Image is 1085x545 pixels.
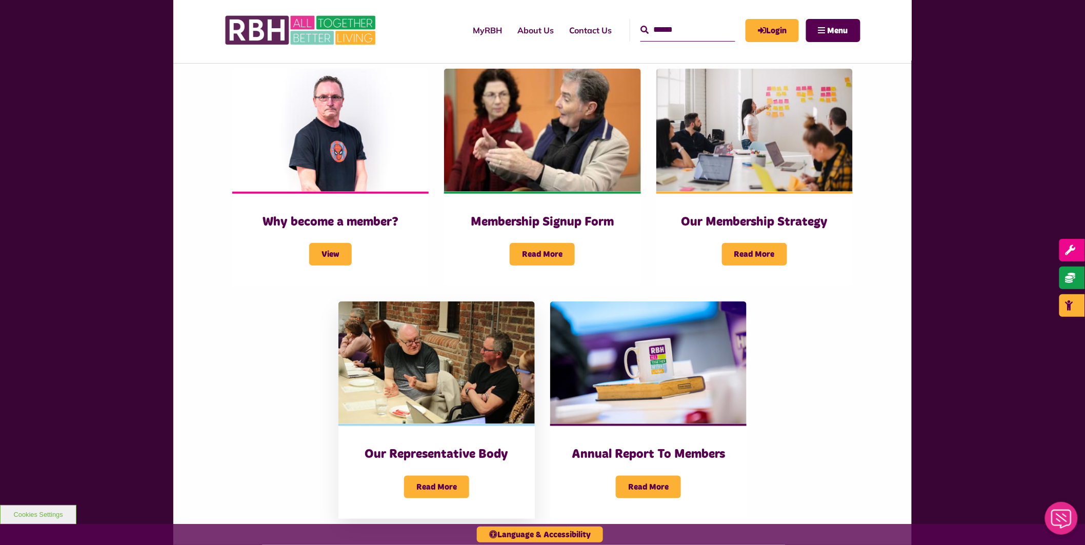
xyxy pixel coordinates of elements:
[404,476,469,498] span: Read More
[677,214,832,230] h3: Our Membership Strategy
[253,214,408,230] h3: Why become a member?
[806,19,860,42] button: Navigation
[465,16,510,44] a: MyRBH
[616,476,681,498] span: Read More
[338,301,535,519] a: Our Representative Body Read More
[656,69,853,192] img: You X Ventures Oalh2mojuuk Unsplash
[1039,499,1085,545] iframe: Netcall Web Assistant for live chat
[640,19,735,41] input: Search
[225,10,378,50] img: RBH
[828,27,848,35] span: Menu
[232,69,429,192] img: Butterworth, Andy (1)
[510,16,561,44] a: About Us
[561,16,619,44] a: Contact Us
[444,69,640,286] a: Membership Signup Form Read More
[510,243,575,266] span: Read More
[550,301,747,519] a: Annual Report To Members Read More
[722,243,787,266] span: Read More
[359,447,514,462] h3: Our Representative Body
[746,19,799,42] a: MyRBH
[309,243,352,266] span: View
[550,301,747,425] img: RBH logo mug
[465,214,620,230] h3: Membership Signup Form
[232,69,429,286] a: Why become a member? View
[338,301,535,425] img: Rep Body
[571,447,726,462] h3: Annual Report To Members
[477,527,603,542] button: Language & Accessibility
[656,69,853,286] a: Our Membership Strategy Read More
[444,69,640,192] img: Gary Hilary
